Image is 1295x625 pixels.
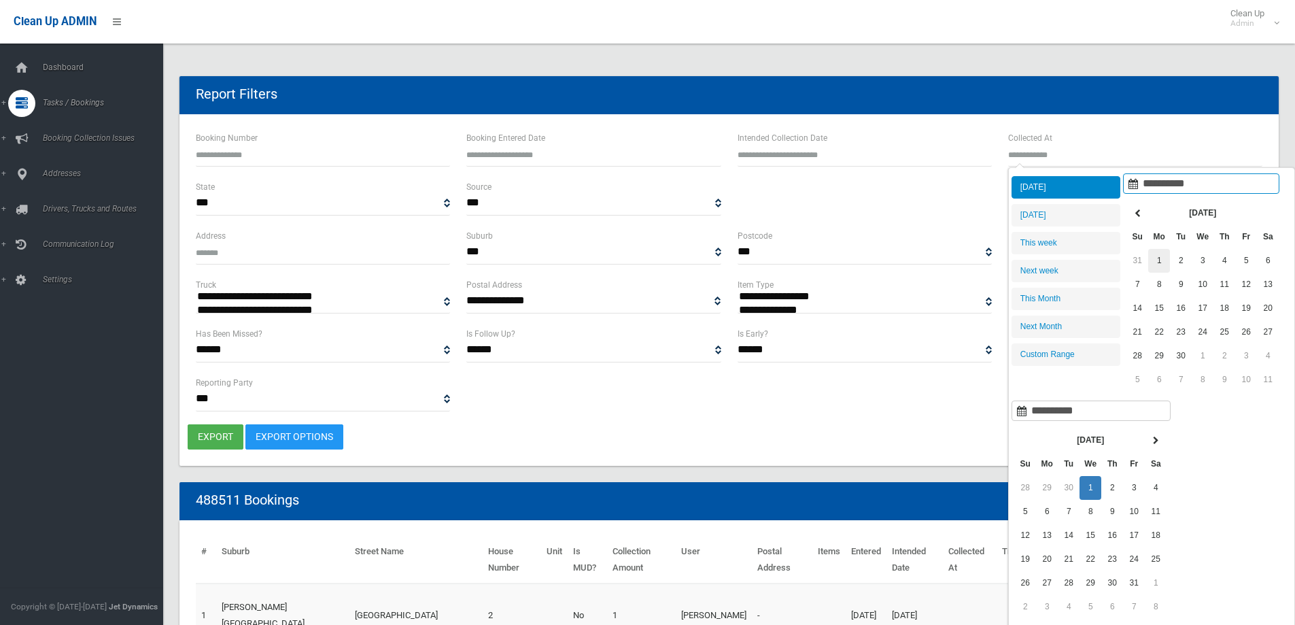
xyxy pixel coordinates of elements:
[1170,320,1192,344] td: 23
[245,424,343,450] a: Export Options
[196,277,216,292] label: Truck
[1148,249,1170,273] td: 1
[1058,571,1080,595] td: 28
[1012,232,1120,254] li: This week
[1235,249,1257,273] td: 5
[39,133,173,143] span: Booking Collection Issues
[1170,344,1192,368] td: 30
[216,537,349,584] th: Suburb
[1101,524,1123,547] td: 16
[1257,297,1279,320] td: 20
[1008,131,1052,146] label: Collected At
[1012,204,1120,226] li: [DATE]
[1080,595,1101,619] td: 5
[1213,225,1235,249] th: Th
[1014,524,1036,547] td: 12
[607,537,676,584] th: Collection Amount
[943,537,997,584] th: Collected At
[1014,452,1036,476] th: Su
[1123,595,1145,619] td: 7
[1014,547,1036,571] td: 19
[1126,368,1148,392] td: 5
[1123,476,1145,500] td: 3
[1230,18,1264,29] small: Admin
[1101,476,1123,500] td: 2
[1058,476,1080,500] td: 30
[1012,288,1120,310] li: This Month
[1192,368,1213,392] td: 8
[39,239,173,249] span: Communication Log
[1036,547,1058,571] td: 20
[39,275,173,284] span: Settings
[39,98,173,107] span: Tasks / Bookings
[1257,344,1279,368] td: 4
[1126,249,1148,273] td: 31
[1145,595,1167,619] td: 8
[1036,595,1058,619] td: 3
[483,537,541,584] th: House Number
[1235,225,1257,249] th: Fr
[1012,316,1120,338] li: Next Month
[886,537,943,584] th: Intended Date
[1014,500,1036,524] td: 5
[1101,547,1123,571] td: 23
[1101,571,1123,595] td: 30
[738,131,827,146] label: Intended Collection Date
[846,537,886,584] th: Entered
[1192,344,1213,368] td: 1
[1012,176,1120,199] li: [DATE]
[1036,476,1058,500] td: 29
[1080,452,1101,476] th: We
[39,169,173,178] span: Addresses
[1123,571,1145,595] td: 31
[196,131,258,146] label: Booking Number
[1036,452,1058,476] th: Mo
[466,131,545,146] label: Booking Entered Date
[1080,547,1101,571] td: 22
[1036,524,1058,547] td: 13
[1192,297,1213,320] td: 17
[1058,595,1080,619] td: 4
[1080,500,1101,524] td: 8
[1145,452,1167,476] th: Sa
[1101,500,1123,524] td: 9
[1235,344,1257,368] td: 3
[1170,368,1192,392] td: 7
[1213,273,1235,297] td: 11
[1126,273,1148,297] td: 7
[1148,201,1257,225] th: [DATE]
[179,81,294,107] header: Report Filters
[1213,344,1235,368] td: 2
[196,229,226,243] label: Address
[1123,547,1145,571] td: 24
[1235,273,1257,297] td: 12
[1170,297,1192,320] td: 16
[568,537,607,584] th: Is MUD?
[1257,273,1279,297] td: 13
[1058,547,1080,571] td: 21
[1235,368,1257,392] td: 10
[188,424,243,450] button: export
[1080,524,1101,547] td: 15
[1148,297,1170,320] td: 15
[1148,273,1170,297] td: 8
[1192,249,1213,273] td: 3
[1235,320,1257,344] td: 26
[1014,571,1036,595] td: 26
[812,537,846,584] th: Items
[201,610,206,620] a: 1
[1123,524,1145,547] td: 17
[1192,273,1213,297] td: 10
[1148,368,1170,392] td: 6
[738,277,774,292] label: Item Type
[1192,225,1213,249] th: We
[1170,225,1192,249] th: Tu
[1145,547,1167,571] td: 25
[1170,273,1192,297] td: 9
[1126,297,1148,320] td: 14
[1145,571,1167,595] td: 1
[1012,343,1120,366] li: Custom Range
[1123,452,1145,476] th: Fr
[1058,524,1080,547] td: 14
[1036,571,1058,595] td: 27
